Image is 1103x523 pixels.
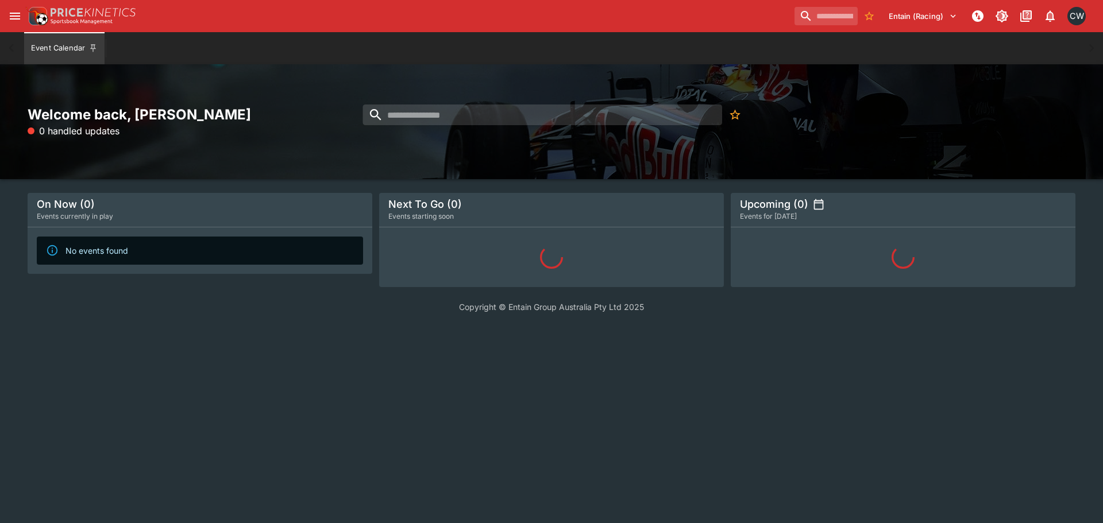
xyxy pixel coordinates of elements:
img: PriceKinetics Logo [25,5,48,28]
button: open drawer [5,6,25,26]
img: PriceKinetics [51,8,136,17]
span: Events starting soon [388,211,454,222]
button: NOT Connected to PK [967,6,988,26]
button: settings [813,199,824,210]
div: Clint Wallis [1067,7,1086,25]
h2: Welcome back, [PERSON_NAME] [28,106,372,123]
div: No events found [65,240,128,261]
button: Select Tenant [882,7,964,25]
button: Documentation [1016,6,1036,26]
span: Events for [DATE] [740,211,797,222]
input: search [795,7,858,25]
p: 0 handled updates [28,124,119,138]
button: Event Calendar [24,32,105,64]
span: Events currently in play [37,211,113,222]
button: Notifications [1040,6,1060,26]
h5: Upcoming (0) [740,197,808,211]
h5: Next To Go (0) [388,197,462,211]
button: Toggle light/dark mode [992,6,1012,26]
button: No Bookmarks [860,7,878,25]
button: No Bookmarks [724,104,745,125]
button: Clint Wallis [1064,3,1089,29]
input: search [362,104,722,125]
h5: On Now (0) [37,197,95,211]
img: Sportsbook Management [51,19,113,24]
